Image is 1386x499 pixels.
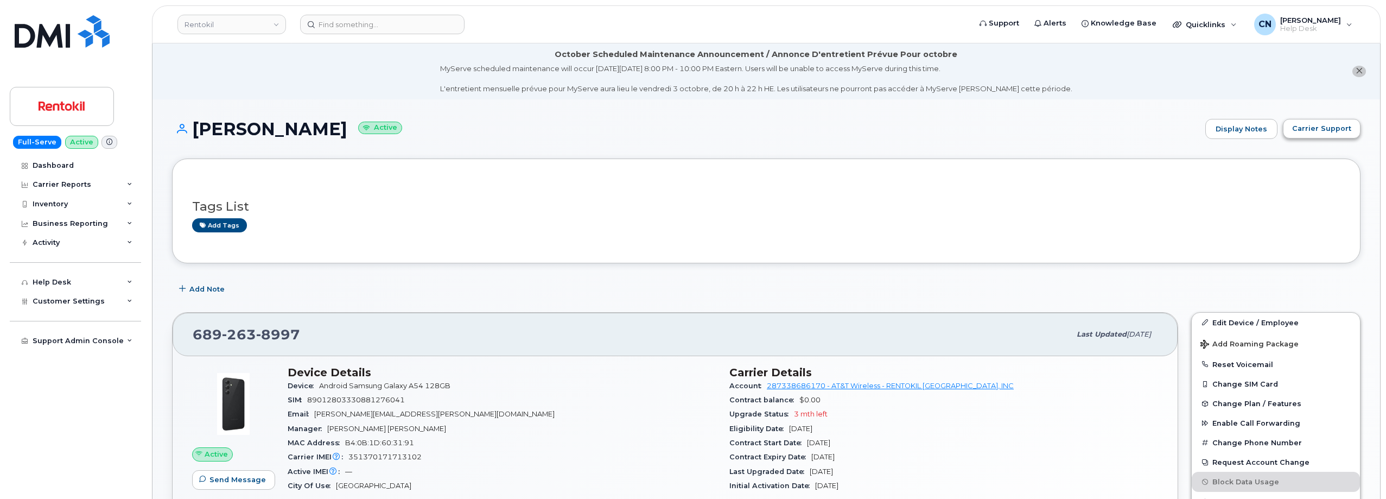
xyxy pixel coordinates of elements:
span: Contract balance [729,396,799,404]
span: Carrier Support [1292,123,1351,134]
span: Android Samsung Galaxy A54 128GB [319,382,450,390]
a: Display Notes [1205,119,1277,140]
span: Email [288,410,314,418]
span: [DATE] [810,468,833,476]
span: 3 mth left [794,410,828,418]
span: Device [288,382,319,390]
span: Contract Expiry Date [729,453,811,461]
span: Account [729,382,767,390]
span: Carrier IMEI [288,453,348,461]
span: City Of Use [288,482,336,490]
span: Eligibility Date [729,425,789,433]
a: Add tags [192,218,247,232]
span: 263 [222,326,256,343]
span: Manager [288,425,327,433]
button: Add Roaming Package [1192,332,1360,355]
span: [PERSON_NAME] [PERSON_NAME] [327,425,446,433]
span: B4:0B:1D:60:31:91 [345,439,414,447]
span: Send Message [209,475,266,485]
h3: Tags List [192,200,1340,213]
span: 89012803330881276041 [307,396,405,404]
span: [DATE] [789,425,812,433]
img: image20231002-3703462-17nx3v8.jpeg [201,371,266,437]
a: 287338686170 - AT&T Wireless - RENTOKIL [GEOGRAPHIC_DATA], INC [767,382,1014,390]
span: [PERSON_NAME][EMAIL_ADDRESS][PERSON_NAME][DOMAIN_NAME] [314,410,555,418]
span: [DATE] [811,453,835,461]
button: Add Note [172,280,234,299]
span: Last updated [1077,330,1127,338]
span: 689 [193,326,300,343]
button: close notification [1352,66,1366,77]
span: Upgrade Status [729,410,794,418]
a: Edit Device / Employee [1192,313,1360,332]
button: Send Message [192,470,275,490]
small: Active [358,122,402,134]
span: Add Roaming Package [1200,340,1299,350]
span: Last Upgraded Date [729,468,810,476]
span: Active [205,449,228,459]
button: Block Data Usage [1192,472,1360,491]
span: Initial Activation Date [729,482,815,490]
span: [DATE] [807,439,830,447]
span: [GEOGRAPHIC_DATA] [336,482,411,490]
span: $0.00 [799,396,821,404]
button: Change Plan / Features [1192,394,1360,413]
span: SIM [288,396,307,404]
span: 8997 [256,326,300,343]
iframe: Messenger Launcher [1339,452,1378,491]
span: Change Plan / Features [1212,400,1301,408]
span: MAC Address [288,439,345,447]
h3: Device Details [288,366,716,379]
button: Request Account Change [1192,452,1360,472]
span: Contract Start Date [729,439,807,447]
h1: [PERSON_NAME] [172,119,1200,138]
span: Add Note [189,284,225,294]
button: Change SIM Card [1192,374,1360,394]
div: MyServe scheduled maintenance will occur [DATE][DATE] 8:00 PM - 10:00 PM Eastern. Users will be u... [440,64,1072,94]
button: Reset Voicemail [1192,355,1360,374]
span: — [345,468,352,476]
span: Active IMEI [288,468,345,476]
h3: Carrier Details [729,366,1158,379]
button: Carrier Support [1283,119,1360,138]
button: Change Phone Number [1192,433,1360,452]
span: [DATE] [815,482,838,490]
div: October Scheduled Maintenance Announcement / Annonce D'entretient Prévue Pour octobre [555,49,957,60]
button: Enable Call Forwarding [1192,413,1360,433]
span: [DATE] [1127,330,1151,338]
span: 351370171713102 [348,453,422,461]
span: Enable Call Forwarding [1212,419,1300,427]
